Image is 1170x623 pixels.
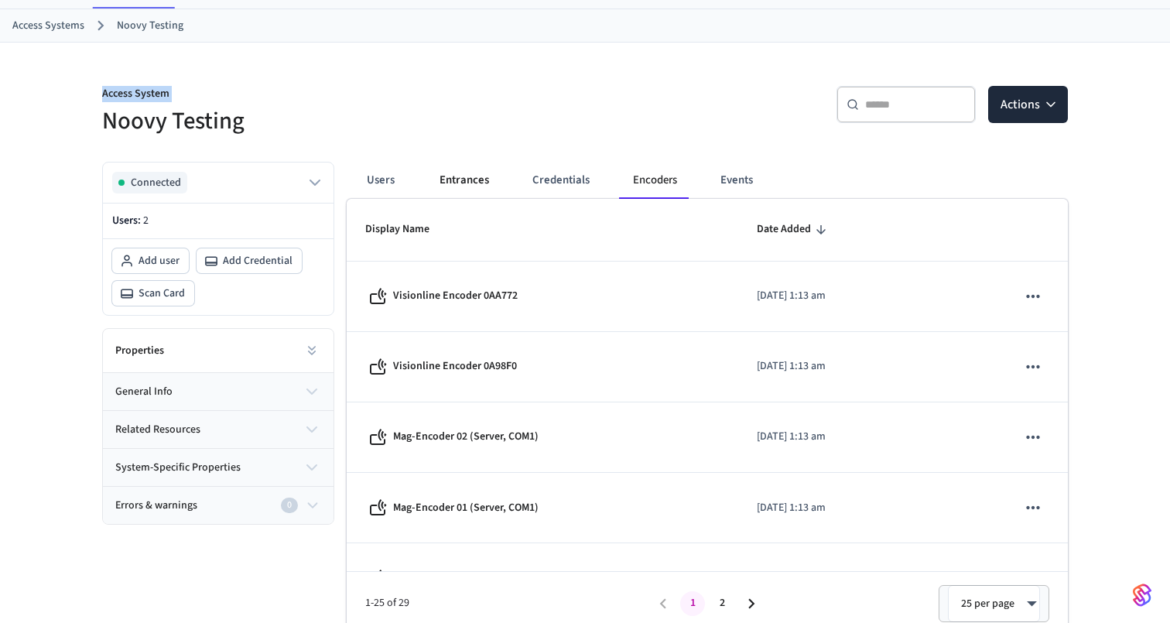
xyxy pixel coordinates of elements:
[757,500,891,516] p: [DATE] 1:13 am
[427,162,501,199] button: Entrances
[393,358,517,375] p: Visionline Encoder 0A98F0
[139,253,180,269] span: Add user
[117,18,183,34] a: Noovy Testing
[365,217,450,241] span: Display Name
[393,500,539,516] p: Mag-Encoder 01 (Server, COM1)
[103,487,334,524] button: Errors & warnings0
[393,429,539,445] p: Mag-Encoder 02 (Server, COM1)
[112,281,194,306] button: Scan Card
[103,373,334,410] button: general info
[757,358,891,375] p: [DATE] 1:13 am
[739,591,764,616] button: Go to next page
[621,162,689,199] button: Encoders
[648,591,766,616] nav: pagination navigation
[102,86,576,105] p: Access System
[139,286,185,301] span: Scan Card
[131,175,181,190] span: Connected
[757,217,811,241] span: Date Added
[988,86,1068,123] button: Actions
[115,384,173,400] span: general info
[115,498,197,514] span: Errors & warnings
[948,585,1040,622] div: 25 per page
[103,411,334,448] button: related resources
[115,422,200,438] span: related resources
[353,162,409,199] button: Users
[112,172,324,193] button: Connected
[223,253,292,269] span: Add Credential
[757,429,891,445] p: [DATE] 1:13 am
[102,105,576,137] h5: Noovy Testing
[710,591,734,616] button: Go to page 2
[197,248,302,273] button: Add Credential
[757,217,831,241] span: Date Added
[115,460,241,476] span: system-specific properties
[393,288,518,304] p: Visionline Encoder 0AA772
[365,595,648,611] span: 1-25 of 29
[112,213,324,229] p: Users:
[1133,583,1151,608] img: SeamLogoGradient.69752ec5.svg
[115,343,164,358] h2: Properties
[112,248,189,273] button: Add user
[520,162,602,199] button: Credentials
[281,498,298,513] div: 0
[708,162,765,199] button: Events
[757,288,891,304] p: [DATE] 1:13 am
[143,213,149,228] span: 2
[103,449,334,486] button: system-specific properties
[12,18,84,34] a: Access Systems
[680,591,705,616] button: page 1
